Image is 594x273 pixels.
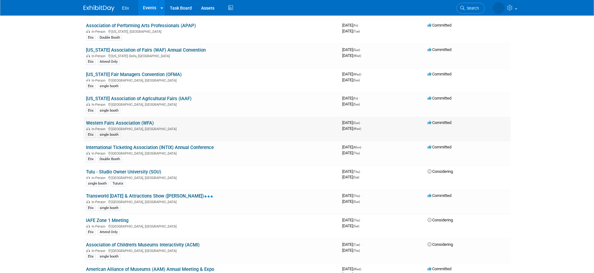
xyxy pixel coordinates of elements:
[86,47,206,53] a: [US_STATE] Association of Fairs (WAF) Annual Convention
[428,145,451,149] span: Committed
[92,54,107,58] span: In-Person
[359,96,360,100] span: -
[92,127,107,131] span: In-Person
[353,73,361,76] span: (Wed)
[86,23,196,28] a: Association of Performing Arts Professionals (APAP)
[92,103,107,107] span: In-Person
[86,127,90,130] img: In-Person Event
[342,151,360,155] span: [DATE]
[342,29,360,33] span: [DATE]
[361,169,362,174] span: -
[342,242,362,247] span: [DATE]
[353,176,359,179] span: (Sat)
[86,96,192,101] a: [US_STATE] Association of Agricultural Fairs (IAAF)
[98,132,120,138] div: single booth
[86,35,96,41] div: Etix
[353,103,360,106] span: (Sun)
[86,72,182,77] a: [US_STATE] Fair Managers Convention (OFMA)
[86,156,96,162] div: Etix
[353,194,360,198] span: (Thu)
[86,193,213,199] a: Transworld [DATE] & Attractions Show ([PERSON_NAME])
[86,267,214,272] a: American Alliance of Museums (AAM) Annual Meeting & Expo
[465,6,479,11] span: Search
[86,78,337,83] div: [GEOGRAPHIC_DATA], [GEOGRAPHIC_DATA]
[86,199,337,204] div: [GEOGRAPHIC_DATA], [GEOGRAPHIC_DATA]
[86,126,337,131] div: [GEOGRAPHIC_DATA], [GEOGRAPHIC_DATA]
[342,145,363,149] span: [DATE]
[86,248,337,253] div: [GEOGRAPHIC_DATA], [GEOGRAPHIC_DATA]
[428,72,451,76] span: Committed
[353,249,360,252] span: (Thu)
[353,170,360,173] span: (Thu)
[362,267,363,271] span: -
[428,267,451,271] span: Committed
[342,199,360,204] span: [DATE]
[428,193,451,198] span: Committed
[86,145,214,150] a: International Ticketing Association (INTIX) Annual Conference
[84,5,114,11] img: ExhibitDay
[92,30,107,34] span: In-Person
[86,224,90,228] img: In-Person Event
[92,151,107,156] span: In-Person
[92,200,107,204] span: In-Person
[428,23,451,28] span: Committed
[122,6,129,11] span: Etix
[353,224,359,228] span: (Sat)
[86,176,90,179] img: In-Person Event
[342,53,361,58] span: [DATE]
[361,193,362,198] span: -
[86,79,90,82] img: In-Person Event
[86,151,90,155] img: In-Person Event
[342,72,363,76] span: [DATE]
[86,200,90,203] img: In-Person Event
[98,83,120,89] div: single booth
[98,254,120,259] div: single booth
[86,175,337,180] div: [GEOGRAPHIC_DATA], [GEOGRAPHIC_DATA]
[361,47,362,52] span: -
[86,249,90,252] img: In-Person Event
[86,132,96,138] div: Etix
[86,59,96,65] div: Etix
[353,267,361,271] span: (Wed)
[86,205,96,211] div: Etix
[353,127,361,130] span: (Wed)
[342,224,359,228] span: [DATE]
[361,218,362,222] span: -
[98,35,122,41] div: Double Booth
[86,54,90,57] img: In-Person Event
[353,146,361,149] span: (Mon)
[111,181,125,186] div: Tututix
[428,96,451,100] span: Committed
[86,53,337,58] div: [US_STATE] Dells, [GEOGRAPHIC_DATA]
[86,254,96,259] div: Etix
[342,169,362,174] span: [DATE]
[98,156,122,162] div: Double Booth
[342,47,362,52] span: [DATE]
[353,54,361,58] span: (Wed)
[342,102,360,106] span: [DATE]
[342,23,360,28] span: [DATE]
[86,151,337,156] div: [GEOGRAPHIC_DATA], [GEOGRAPHIC_DATA]
[86,103,90,106] img: In-Person Event
[353,24,358,27] span: (Fri)
[86,242,200,248] a: Association of Children's Museums Interactivity (ACMI)
[92,224,107,228] span: In-Person
[353,30,360,33] span: (Tue)
[342,193,362,198] span: [DATE]
[98,108,120,113] div: single booth
[86,108,96,113] div: Etix
[362,72,363,76] span: -
[86,218,128,223] a: IAFE Zone 1 Meeting
[86,30,90,33] img: In-Person Event
[86,102,337,107] div: [GEOGRAPHIC_DATA], [GEOGRAPHIC_DATA]
[361,242,362,247] span: -
[342,267,363,271] span: [DATE]
[353,79,360,82] span: (Sun)
[353,200,360,203] span: (Sun)
[86,169,161,175] a: Tutu - Studio Owner University (SOU)
[342,78,360,82] span: [DATE]
[342,96,360,100] span: [DATE]
[428,120,451,125] span: Committed
[428,242,453,247] span: Considering
[86,181,109,186] div: single booth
